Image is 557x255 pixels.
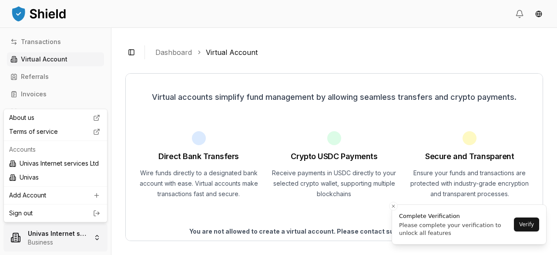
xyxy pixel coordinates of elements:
div: Univas Internet services Ltd [6,156,105,170]
p: Accounts [9,145,102,154]
a: Sign out [9,209,102,218]
a: Add Account [6,188,105,202]
div: Univas [6,170,105,184]
a: About us [6,111,105,125]
a: Terms of service [6,125,105,139]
